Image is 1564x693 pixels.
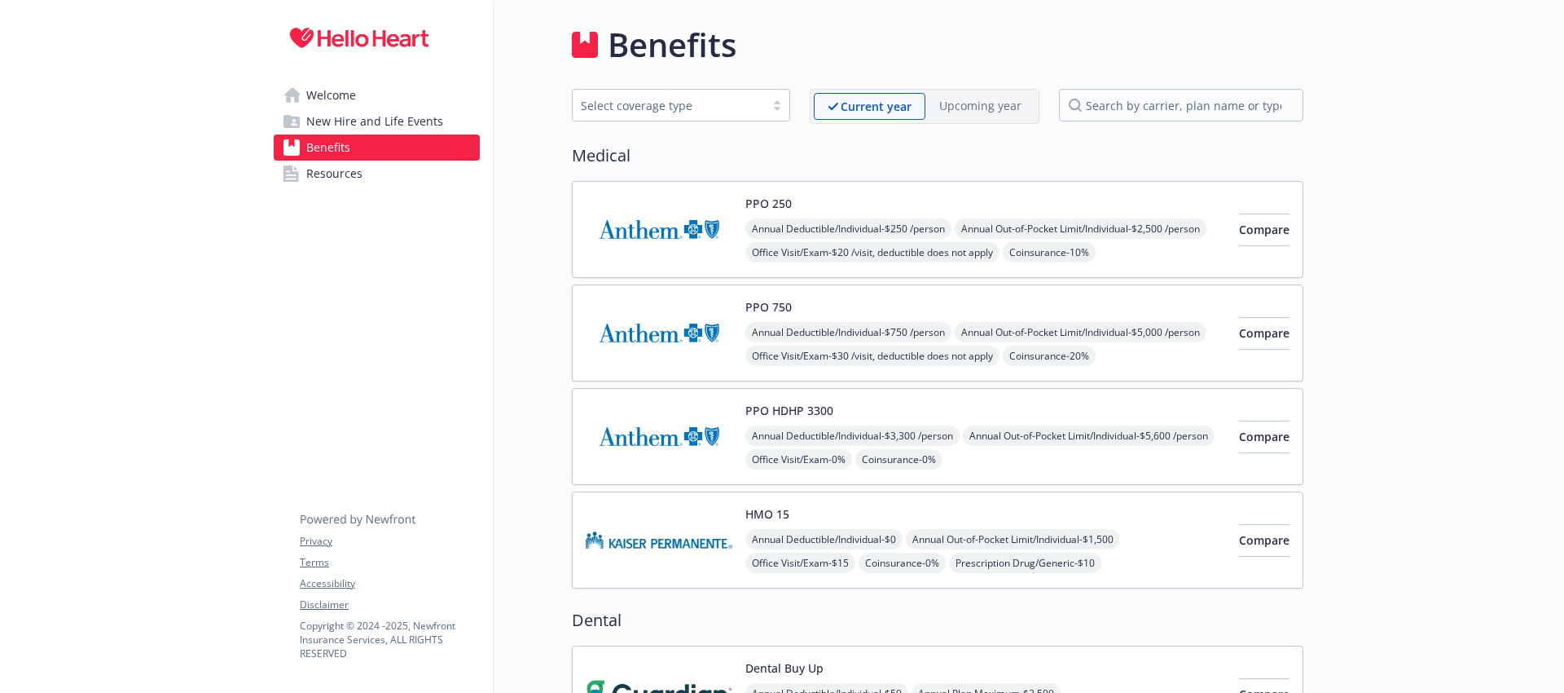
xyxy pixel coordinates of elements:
p: Copyright © 2024 - 2025 , Newfront Insurance Services, ALL RIGHTS RESERVED [300,619,479,660]
img: Anthem Blue Cross carrier logo [586,195,732,264]
span: Coinsurance - 20% [1003,346,1096,366]
img: Anthem Blue Cross carrier logo [586,402,732,471]
span: Annual Deductible/Individual - $0 [745,529,903,550]
span: Annual Out-of-Pocket Limit/Individual - $5,600 /person [963,426,1215,446]
a: Welcome [274,82,480,108]
a: Resources [274,161,480,187]
span: Annual Deductible/Individual - $250 /person [745,218,951,239]
img: Anthem Blue Cross carrier logo [586,298,732,368]
div: Select coverage type [581,97,757,114]
span: Office Visit/Exam - $15 [745,553,855,573]
a: Accessibility [300,576,479,591]
span: Resources [306,161,362,187]
span: Coinsurance - 10% [1003,242,1096,263]
button: Compare [1239,317,1289,350]
a: New Hire and Life Events [274,108,480,135]
button: HMO 15 [745,505,789,523]
button: Compare [1239,214,1289,246]
span: Annual Deductible/Individual - $3,300 /person [745,426,960,446]
span: Prescription Drug/Generic - $10 [949,553,1101,573]
button: PPO HDHP 3300 [745,402,833,419]
button: PPO 750 [745,298,792,316]
span: Annual Out-of-Pocket Limit/Individual - $2,500 /person [955,218,1206,239]
button: Dental Buy Up [745,660,824,677]
a: Terms [300,555,479,570]
span: Upcoming year [925,93,1035,120]
span: Office Visit/Exam - 0% [745,449,852,470]
h2: Medical [572,143,1303,168]
span: Compare [1239,325,1289,341]
span: New Hire and Life Events [306,108,443,135]
span: Welcome [306,82,356,108]
span: Benefits [306,135,350,161]
p: Upcoming year [939,97,1021,114]
input: search by carrier, plan name or type [1059,89,1303,121]
h1: Benefits [608,20,736,69]
span: Compare [1239,222,1289,237]
span: Office Visit/Exam - $20 /visit, deductible does not apply [745,242,999,263]
span: Compare [1239,532,1289,548]
span: Coinsurance - 0% [859,553,946,573]
span: Office Visit/Exam - $30 /visit, deductible does not apply [745,346,999,366]
span: Annual Deductible/Individual - $750 /person [745,322,951,342]
span: Annual Out-of-Pocket Limit/Individual - $5,000 /person [955,322,1206,342]
button: PPO 250 [745,195,792,212]
a: Privacy [300,534,479,549]
span: Compare [1239,429,1289,444]
button: Compare [1239,421,1289,453]
span: Coinsurance - 0% [855,449,942,470]
img: Kaiser Permanente Insurance Company carrier logo [586,505,732,575]
p: Current year [841,98,912,115]
a: Benefits [274,135,480,161]
button: Compare [1239,524,1289,557]
a: Disclaimer [300,598,479,612]
h2: Dental [572,608,1303,633]
span: Annual Out-of-Pocket Limit/Individual - $1,500 [906,529,1120,550]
